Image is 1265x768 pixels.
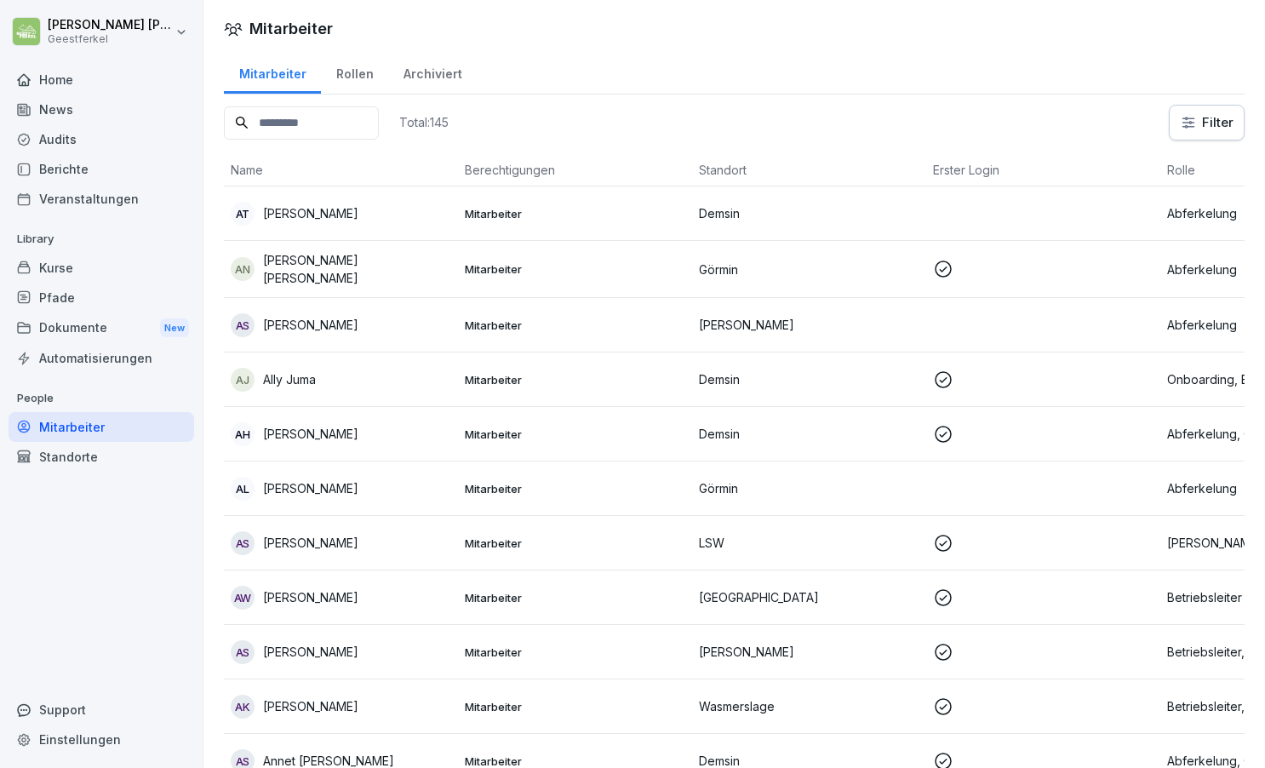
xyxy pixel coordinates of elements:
[9,253,194,283] a: Kurse
[9,343,194,373] a: Automatisierungen
[1180,114,1234,131] div: Filter
[9,695,194,725] div: Support
[263,588,358,606] p: [PERSON_NAME]
[465,536,685,551] p: Mitarbeiter
[699,479,919,497] p: Görmin
[9,95,194,124] a: News
[388,50,477,94] a: Archiviert
[699,588,919,606] p: [GEOGRAPHIC_DATA]
[699,534,919,552] p: LSW
[9,312,194,344] a: DokumenteNew
[699,643,919,661] p: [PERSON_NAME]
[465,372,685,387] p: Mitarbeiter
[465,699,685,714] p: Mitarbeiter
[9,442,194,472] a: Standorte
[263,643,358,661] p: [PERSON_NAME]
[465,645,685,660] p: Mitarbeiter
[231,477,255,501] div: AL
[263,534,358,552] p: [PERSON_NAME]
[465,427,685,442] p: Mitarbeiter
[926,154,1160,186] th: Erster Login
[699,370,919,388] p: Demsin
[263,425,358,443] p: [PERSON_NAME]
[399,114,449,130] p: Total: 145
[231,422,255,446] div: AH
[465,481,685,496] p: Mitarbeiter
[263,204,358,222] p: [PERSON_NAME]
[9,184,194,214] a: Veranstaltungen
[231,202,255,226] div: AT
[249,17,333,40] h1: Mitarbeiter
[224,50,321,94] a: Mitarbeiter
[231,313,255,337] div: AS
[263,370,316,388] p: Ally Juma
[9,385,194,412] p: People
[231,257,255,281] div: AN
[263,479,358,497] p: [PERSON_NAME]
[699,697,919,715] p: Wasmerslage
[231,531,255,555] div: AS
[9,65,194,95] a: Home
[231,695,255,719] div: AK
[231,586,255,610] div: AW
[699,425,919,443] p: Demsin
[9,124,194,154] a: Audits
[699,204,919,222] p: Demsin
[160,318,189,338] div: New
[465,318,685,333] p: Mitarbeiter
[1170,106,1244,140] button: Filter
[9,154,194,184] a: Berichte
[48,18,172,32] p: [PERSON_NAME] [PERSON_NAME]
[699,261,919,278] p: Görmin
[231,368,255,392] div: AJ
[465,261,685,277] p: Mitarbeiter
[9,226,194,253] p: Library
[9,412,194,442] a: Mitarbeiter
[263,316,358,334] p: [PERSON_NAME]
[48,33,172,45] p: Geestferkel
[9,283,194,312] a: Pfade
[263,697,358,715] p: [PERSON_NAME]
[231,640,255,664] div: AS
[321,50,388,94] a: Rollen
[458,154,692,186] th: Berechtigungen
[224,154,458,186] th: Name
[9,312,194,344] div: Dokumente
[465,590,685,605] p: Mitarbeiter
[699,316,919,334] p: [PERSON_NAME]
[465,206,685,221] p: Mitarbeiter
[9,725,194,754] a: Einstellungen
[263,251,451,287] p: [PERSON_NAME] [PERSON_NAME]
[692,154,926,186] th: Standort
